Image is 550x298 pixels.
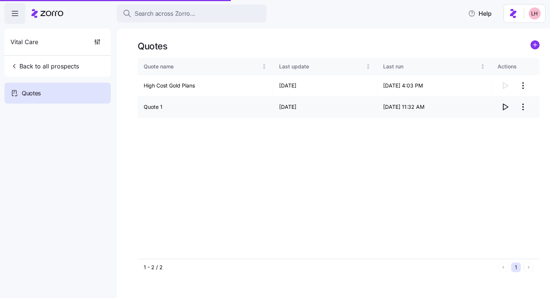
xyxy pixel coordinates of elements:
[498,62,534,71] div: Actions
[279,62,364,71] div: Last update
[377,75,492,96] td: [DATE] 4:03 PM
[135,9,195,18] span: Search across Zorro...
[117,4,266,22] button: Search across Zorro...
[273,96,377,118] td: [DATE]
[144,62,260,71] div: Quote name
[144,264,495,271] div: 1 - 2 / 2
[511,262,521,272] button: 1
[366,64,371,69] div: Not sorted
[138,40,167,52] h1: Quotes
[273,58,377,75] th: Last updateNot sorted
[262,64,267,69] div: Not sorted
[138,75,273,96] td: High Cost Gold Plans
[10,62,79,71] span: Back to all prospects
[383,62,479,71] div: Last run
[377,96,492,118] td: [DATE] 11:32 AM
[138,96,273,118] td: Quote 1
[498,262,508,272] button: Previous page
[22,89,41,98] span: Quotes
[531,40,540,49] svg: add icon
[273,75,377,96] td: [DATE]
[531,40,540,52] a: add icon
[462,6,498,21] button: Help
[377,58,492,75] th: Last runNot sorted
[524,262,534,272] button: Next page
[7,59,82,74] button: Back to all prospects
[468,9,492,18] span: Help
[529,7,541,19] img: 8ac9784bd0c5ae1e7e1202a2aac67deb
[10,37,38,47] span: Vital Care
[4,83,111,104] a: Quotes
[480,64,485,69] div: Not sorted
[138,58,273,75] th: Quote nameNot sorted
